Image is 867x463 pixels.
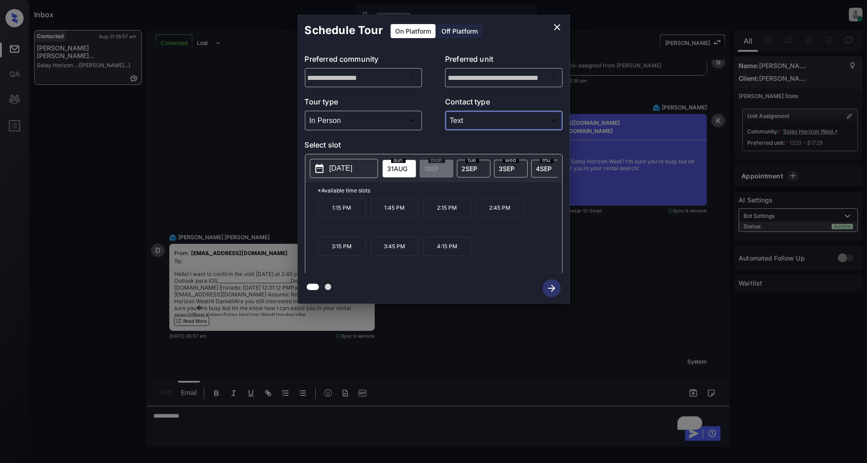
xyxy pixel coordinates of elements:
p: 3:15 PM [318,237,366,256]
span: 2 SEP [462,165,478,172]
p: *Available time slots [318,182,562,198]
h2: Schedule Tour [298,15,390,46]
p: 1:45 PM [371,198,419,217]
p: Tour type [305,96,422,111]
span: 31 AUG [387,165,408,172]
span: tue [465,158,479,163]
div: date-select [494,160,528,177]
span: thu [540,158,554,163]
p: 3:45 PM [371,237,419,256]
button: close [548,18,566,36]
p: 2:45 PM [476,198,524,217]
p: 1:15 PM [318,198,366,217]
div: On Platform [391,24,436,38]
p: Preferred unit [445,54,563,68]
span: 4 SEP [536,165,552,172]
p: 4:15 PM [423,237,471,256]
span: 3 SEP [499,165,515,172]
div: Off Platform [437,24,482,38]
p: 2:15 PM [423,198,471,217]
p: Select slot [305,139,563,154]
button: [DATE] [310,159,378,178]
div: date-select [457,160,490,177]
div: date-select [531,160,565,177]
p: Contact type [445,96,563,111]
p: [DATE] [329,163,353,174]
span: wed [503,158,519,163]
p: Preferred community [305,54,422,68]
span: sun [391,158,406,163]
div: date-select [382,160,416,177]
div: In Person [307,113,420,128]
button: btn-next [537,276,566,300]
div: Text [447,113,560,128]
